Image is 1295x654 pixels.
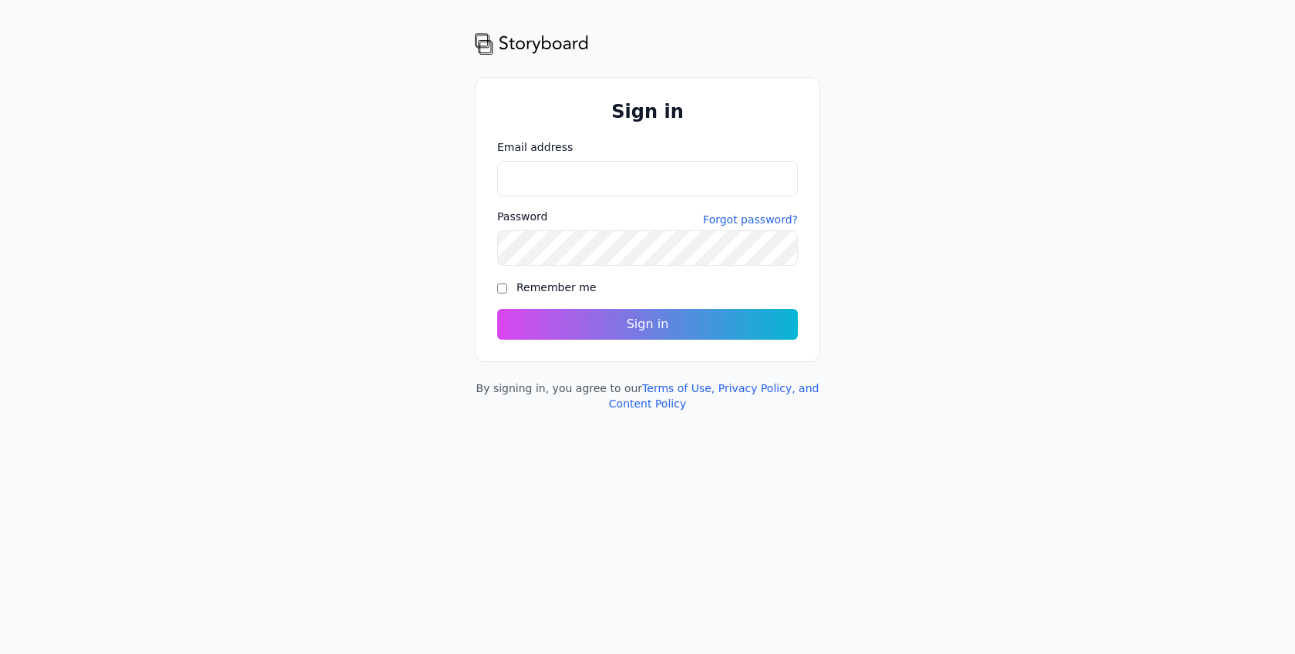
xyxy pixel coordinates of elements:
[497,309,798,340] button: Sign in
[497,99,798,124] h1: Sign in
[516,281,597,293] label: Remember me
[497,209,547,224] label: Password
[475,381,820,411] div: By signing in, you agree to our
[703,212,798,227] button: Forgot password?
[609,382,819,410] a: Terms of Use, Privacy Policy, and Content Policy
[475,31,589,55] img: storyboard
[497,139,798,155] label: Email address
